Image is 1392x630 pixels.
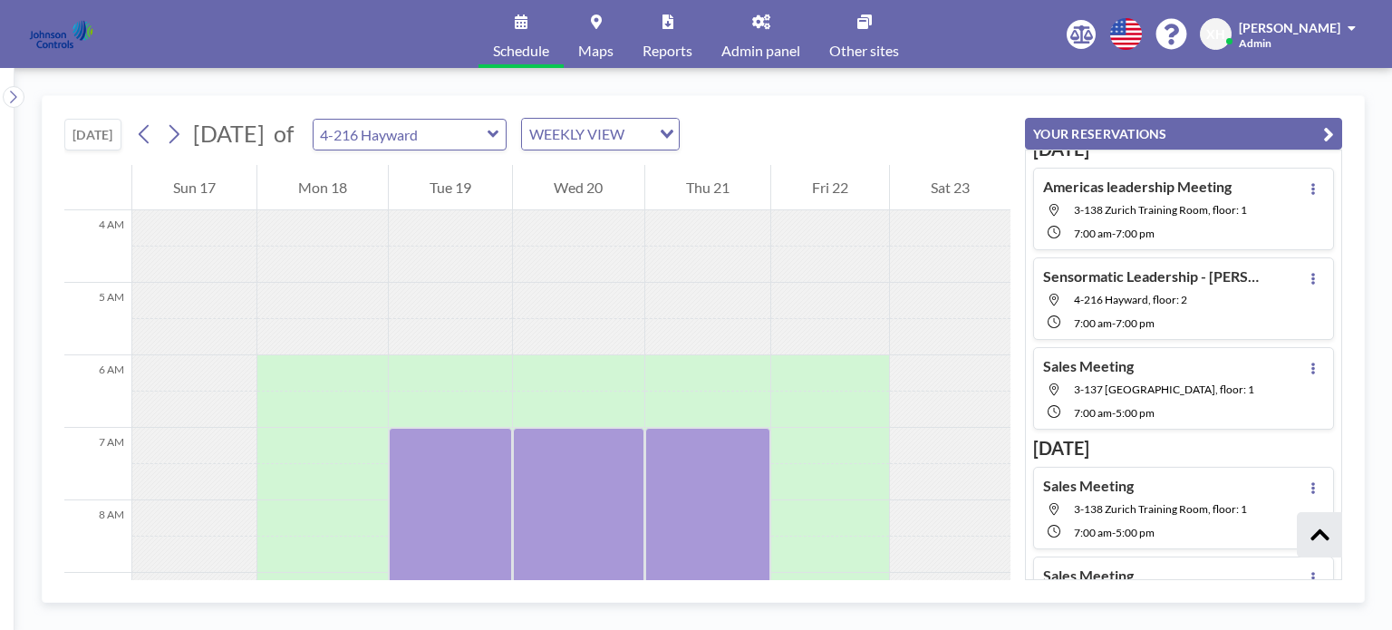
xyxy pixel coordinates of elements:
div: 6 AM [64,355,131,428]
span: 4-216 Hayward, floor: 2 [1074,293,1187,306]
div: 4 AM [64,210,131,283]
span: Schedule [493,44,549,58]
span: [DATE] [193,120,265,147]
span: - [1112,406,1116,420]
div: Sun 17 [132,165,256,210]
span: 3-138 Zurich Training Room, floor: 1 [1074,203,1247,217]
span: 7:00 AM [1074,227,1112,240]
span: 7:00 AM [1074,406,1112,420]
img: organization-logo [29,16,93,53]
span: 7:00 PM [1116,316,1155,330]
div: Sat 23 [890,165,1010,210]
div: 5 AM [64,283,131,355]
div: Mon 18 [257,165,388,210]
span: WEEKLY VIEW [526,122,628,146]
div: Wed 20 [513,165,643,210]
span: 7:00 PM [1116,227,1155,240]
div: 8 AM [64,500,131,573]
span: XH [1206,26,1225,43]
span: 5:00 PM [1116,406,1155,420]
h4: Sales Meeting [1043,477,1134,495]
span: Admin panel [721,44,800,58]
input: Search for option [630,122,649,146]
button: [DATE] [64,119,121,150]
button: YOUR RESERVATIONS [1025,118,1342,150]
span: Reports [643,44,692,58]
div: Search for option [522,119,679,150]
h4: Sales Meeting [1043,357,1134,375]
input: 4-216 Hayward [314,120,488,150]
span: Other sites [829,44,899,58]
span: - [1112,227,1116,240]
h3: [DATE] [1033,437,1334,460]
div: Thu 21 [645,165,770,210]
span: 3-138 Zurich Training Room, floor: 1 [1074,502,1247,516]
span: - [1112,526,1116,539]
div: Fri 22 [771,165,889,210]
span: 5:00 PM [1116,526,1155,539]
span: Maps [578,44,614,58]
div: Tue 19 [389,165,512,210]
span: 3-137 Riyadh Training Room, floor: 1 [1074,383,1254,396]
h4: Sensormatic Leadership - [PERSON_NAME] [1043,267,1270,286]
div: 7 AM [64,428,131,500]
span: Admin [1239,36,1271,50]
span: [PERSON_NAME] [1239,20,1340,35]
h4: Sales Meeting [1043,567,1134,585]
span: - [1112,316,1116,330]
span: of [274,120,294,148]
h4: Americas leadership Meeting [1043,178,1232,196]
span: 7:00 AM [1074,316,1112,330]
span: 7:00 AM [1074,526,1112,539]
